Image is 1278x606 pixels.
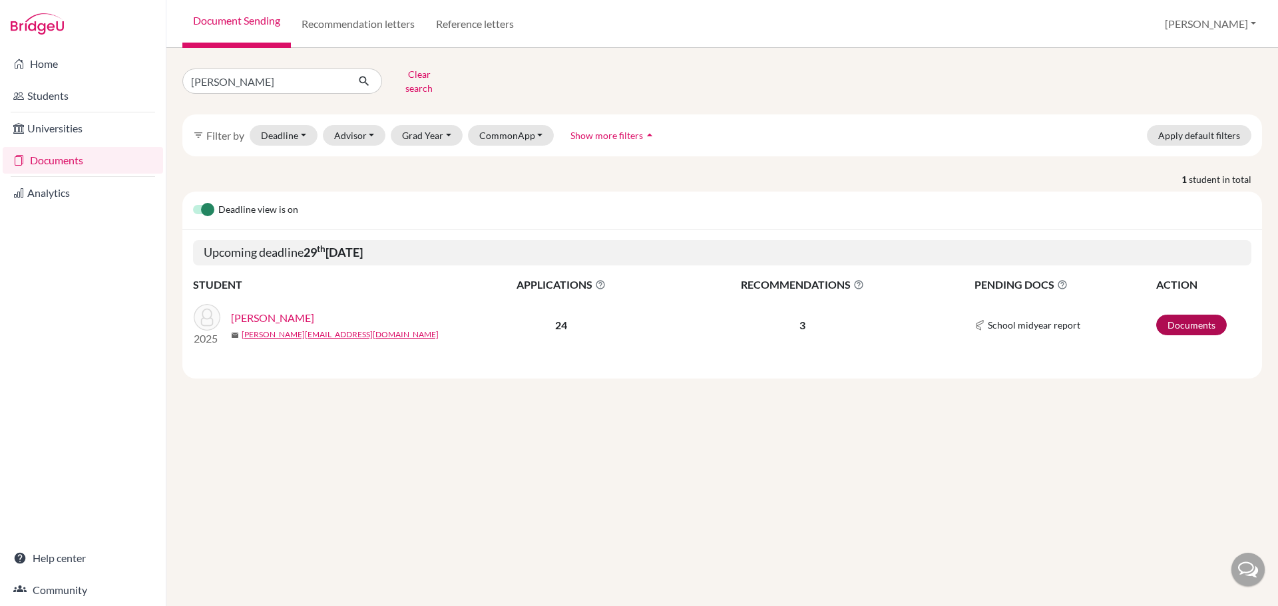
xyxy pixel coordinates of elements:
[643,128,656,142] i: arrow_drop_up
[468,125,554,146] button: CommonApp
[3,180,163,206] a: Analytics
[1156,276,1251,293] th: ACTION
[3,51,163,77] a: Home
[3,115,163,142] a: Universities
[3,147,163,174] a: Documents
[11,13,64,35] img: Bridge-U
[194,304,220,331] img: Mannerheim, Angelina
[206,129,244,142] span: Filter by
[193,276,459,293] th: STUDENT
[250,125,318,146] button: Deadline
[1181,172,1189,186] strong: 1
[231,331,239,339] span: mail
[559,125,668,146] button: Show more filtersarrow_drop_up
[1189,172,1262,186] span: student in total
[1156,315,1227,335] a: Documents
[323,125,386,146] button: Advisor
[193,240,1251,265] h5: Upcoming deadline
[664,277,942,293] span: RECOMMENDATIONS
[304,245,363,259] b: 29 [DATE]
[193,130,204,140] i: filter_list
[664,317,942,333] p: 3
[1159,11,1262,37] button: [PERSON_NAME]
[3,577,163,603] a: Community
[317,243,325,254] sup: th
[974,320,985,331] img: Common App logo
[460,277,662,293] span: APPLICATIONS
[3,82,163,109] a: Students
[382,64,456,98] button: Clear search
[988,318,1080,332] span: School midyear report
[194,331,220,347] p: 2025
[1147,125,1251,146] button: Apply default filters
[182,69,347,94] input: Find student by name...
[570,130,643,141] span: Show more filters
[391,125,463,146] button: Grad Year
[3,545,163,571] a: Help center
[974,277,1155,293] span: PENDING DOCS
[242,329,439,341] a: [PERSON_NAME][EMAIL_ADDRESS][DOMAIN_NAME]
[218,202,298,218] span: Deadline view is on
[30,9,57,21] span: Help
[555,319,567,331] b: 24
[231,310,314,326] a: [PERSON_NAME]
